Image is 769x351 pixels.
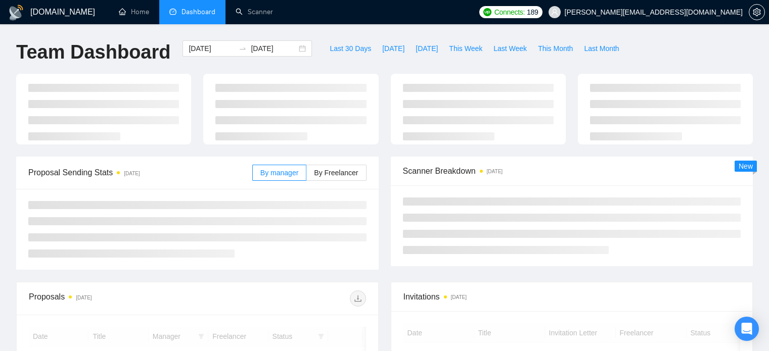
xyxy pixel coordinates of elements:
time: [DATE] [76,295,92,300]
span: Dashboard [182,8,215,16]
button: [DATE] [410,40,443,57]
span: user [551,9,558,16]
img: logo [8,5,24,21]
button: This Month [532,40,578,57]
img: upwork-logo.png [483,8,491,16]
time: [DATE] [487,169,503,174]
span: [DATE] [416,43,438,54]
h1: Team Dashboard [16,40,170,64]
span: Scanner Breakdown [403,165,741,177]
span: Last 30 Days [330,43,371,54]
span: By Freelancer [314,169,358,177]
button: [DATE] [377,40,410,57]
time: [DATE] [124,171,140,176]
span: swap-right [239,44,247,53]
span: to [239,44,247,53]
button: This Week [443,40,488,57]
button: Last Month [578,40,624,57]
div: Open Intercom Messenger [735,317,759,341]
span: 189 [527,7,538,18]
span: Invitations [403,290,741,303]
div: Proposals [29,290,197,307]
a: homeHome [119,8,149,16]
span: This Week [449,43,482,54]
span: Connects: [494,7,525,18]
span: By manager [260,169,298,177]
time: [DATE] [451,294,467,300]
span: New [739,162,753,170]
a: setting [749,8,765,16]
span: This Month [538,43,573,54]
span: [DATE] [382,43,404,54]
button: setting [749,4,765,20]
input: Start date [189,43,235,54]
button: Last 30 Days [324,40,377,57]
span: setting [749,8,764,16]
input: End date [251,43,297,54]
span: Last Week [493,43,527,54]
a: searchScanner [236,8,273,16]
button: Last Week [488,40,532,57]
span: Last Month [584,43,619,54]
span: dashboard [169,8,176,15]
span: Proposal Sending Stats [28,166,252,179]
